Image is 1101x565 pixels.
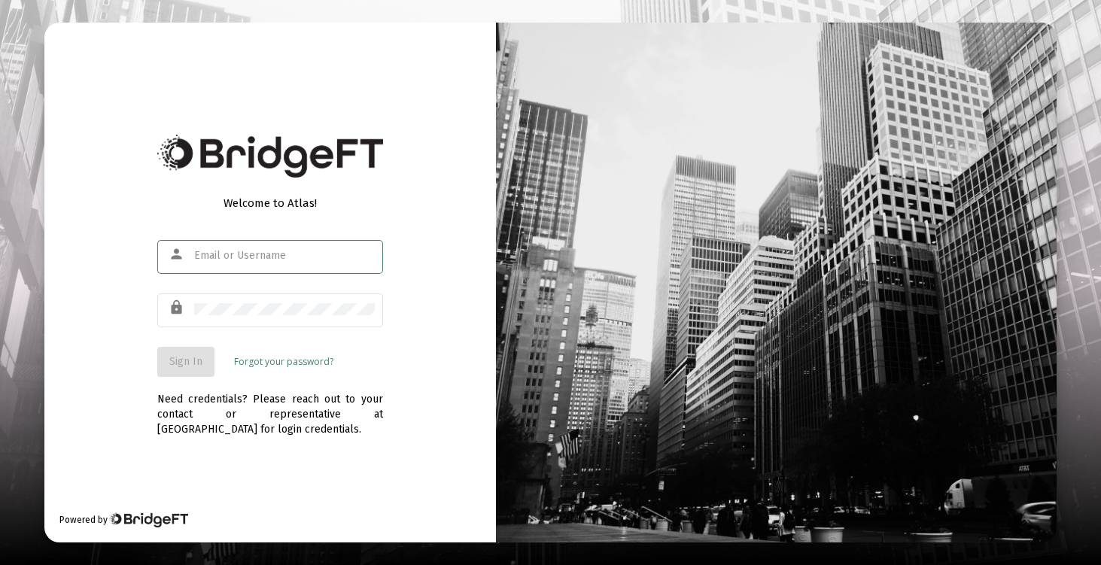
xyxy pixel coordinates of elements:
img: Bridge Financial Technology Logo [157,135,383,178]
a: Forgot your password? [234,354,333,369]
span: Sign In [169,355,202,368]
input: Email or Username [194,250,375,262]
button: Sign In [157,347,214,377]
div: Welcome to Atlas! [157,196,383,211]
mat-icon: person [169,245,187,263]
img: Bridge Financial Technology Logo [109,512,188,527]
div: Powered by [59,512,188,527]
div: Need credentials? Please reach out to your contact or representative at [GEOGRAPHIC_DATA] for log... [157,377,383,437]
mat-icon: lock [169,299,187,317]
